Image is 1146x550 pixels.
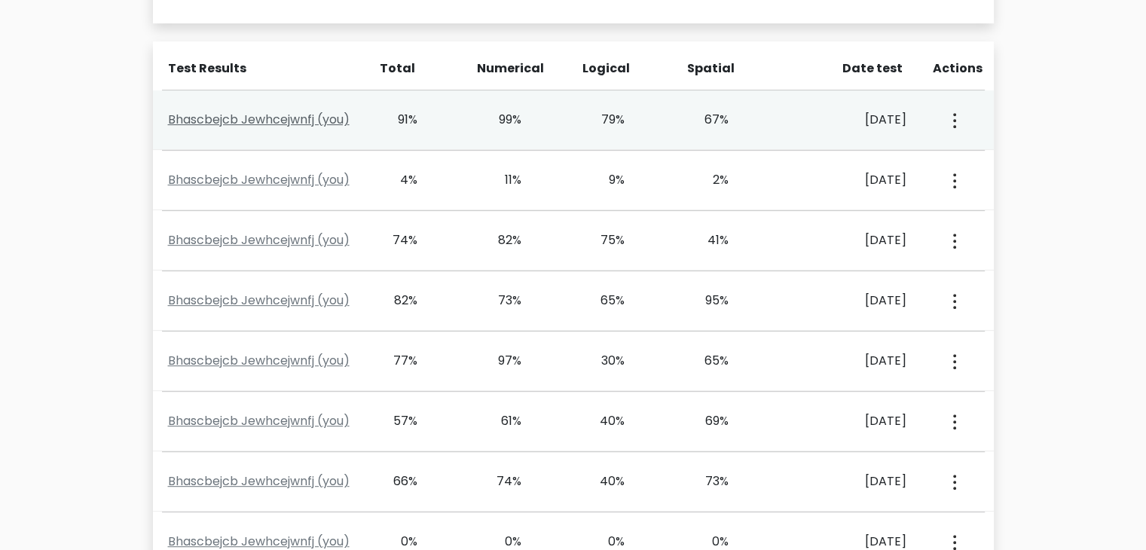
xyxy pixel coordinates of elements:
div: 67% [686,111,729,129]
div: [DATE] [790,292,906,310]
div: [DATE] [790,412,906,430]
a: Bhascbejcb Jewhcejwnfj (you) [168,412,350,429]
div: 9% [582,171,625,189]
div: 40% [582,472,625,490]
div: Logical [582,60,626,78]
div: 82% [375,292,418,310]
div: 40% [582,412,625,430]
a: Bhascbejcb Jewhcejwnfj (you) [168,533,350,550]
div: 65% [582,292,625,310]
a: Bhascbejcb Jewhcejwnfj (you) [168,231,350,249]
a: Bhascbejcb Jewhcejwnfj (you) [168,171,350,188]
div: 74% [375,231,418,249]
div: 74% [478,472,521,490]
div: Spatial [687,60,731,78]
div: 97% [478,352,521,370]
div: 57% [375,412,418,430]
div: Test Results [168,60,354,78]
div: [DATE] [790,171,906,189]
div: 77% [375,352,418,370]
div: 11% [478,171,521,189]
div: 73% [686,472,729,490]
div: 75% [582,231,625,249]
div: [DATE] [790,231,906,249]
div: 82% [478,231,521,249]
a: Bhascbejcb Jewhcejwnfj (you) [168,472,350,490]
a: Bhascbejcb Jewhcejwnfj (you) [168,352,350,369]
div: 30% [582,352,625,370]
div: 91% [375,111,418,129]
div: 2% [686,171,729,189]
div: 73% [478,292,521,310]
div: 41% [686,231,729,249]
div: [DATE] [790,111,906,129]
a: Bhascbejcb Jewhcejwnfj (you) [168,111,350,128]
div: 61% [478,412,521,430]
div: Total [372,60,416,78]
a: Bhascbejcb Jewhcejwnfj (you) [168,292,350,309]
div: 4% [375,171,418,189]
div: [DATE] [790,352,906,370]
div: Actions [933,60,985,78]
div: Numerical [477,60,521,78]
div: [DATE] [790,472,906,490]
div: 99% [478,111,521,129]
div: 66% [375,472,418,490]
div: 79% [582,111,625,129]
div: 65% [686,352,729,370]
div: 69% [686,412,729,430]
div: Date test [793,60,915,78]
div: 95% [686,292,729,310]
